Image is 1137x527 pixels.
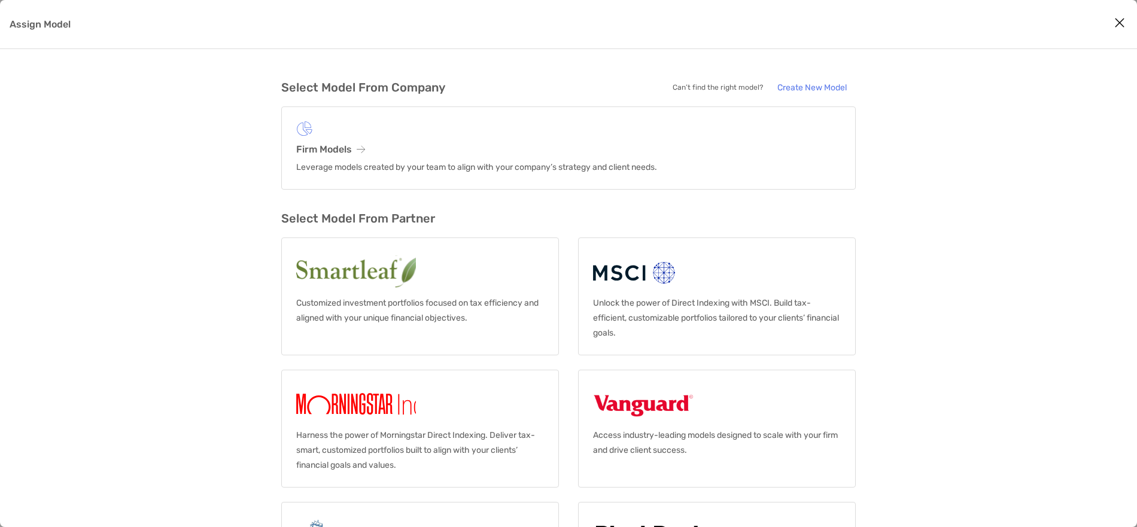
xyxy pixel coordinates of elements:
[593,385,694,423] img: Vanguard
[296,252,516,291] img: Smartleaf
[281,211,856,226] h3: Select Model From Partner
[1111,14,1129,32] button: Close modal
[768,78,856,97] a: Create New Model
[296,385,464,423] img: Morningstar
[578,237,856,355] a: MSCIUnlock the power of Direct Indexing with MSCI. Build tax-efficient, customizable portfolios t...
[296,160,841,175] p: Leverage models created by your team to align with your company’s strategy and client needs.
[578,370,856,488] a: VanguardAccess industry-leading models designed to scale with your firm and drive client success.
[281,237,559,355] a: SmartleafCustomized investment portfolios focused on tax efficiency and aligned with your unique ...
[281,370,559,488] a: MorningstarHarness the power of Morningstar Direct Indexing. Deliver tax-smart, customized portfo...
[593,252,677,291] img: MSCI
[296,144,841,155] h3: Firm Models
[281,106,856,190] a: Firm ModelsLeverage models created by your team to align with your company’s strategy and client ...
[296,428,544,473] p: Harness the power of Morningstar Direct Indexing. Deliver tax-smart, customized portfolios built ...
[10,17,71,32] p: Assign Model
[593,428,841,458] p: Access industry-leading models designed to scale with your firm and drive client success.
[296,296,544,325] p: Customized investment portfolios focused on tax efficiency and aligned with your unique financial...
[673,80,763,95] p: Can’t find the right model?
[281,80,445,95] h3: Select Model From Company
[593,296,841,340] p: Unlock the power of Direct Indexing with MSCI. Build tax-efficient, customizable portfolios tailo...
